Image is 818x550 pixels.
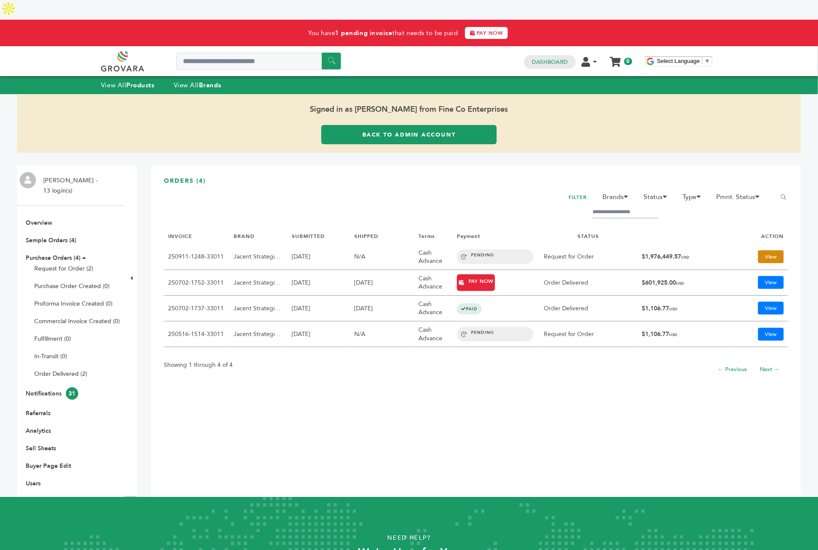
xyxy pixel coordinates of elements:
td: N/A [350,244,414,270]
a: Back to Admin Account [321,125,497,144]
a: Proforma Invoice Created (0) [34,300,113,308]
th: ACTION [731,229,788,244]
a: Buyer Page Edit [26,462,71,470]
a: Dashboard [532,58,568,66]
strong: 1 pending invoice [335,29,392,37]
a: Next → [760,366,779,373]
a: Users [26,479,41,488]
td: Request for Order [540,321,638,347]
a: Fulfillment (0) [34,335,71,343]
td: $1,976,449.57 [637,244,731,270]
a: View [758,250,784,263]
span: ▼ [705,58,710,64]
span: 31 [66,387,78,400]
a: View [758,302,784,315]
td: Order Delivered [540,296,638,321]
a: 250911-1248-33011 [168,253,224,261]
input: Filter by keywords [593,206,658,218]
td: Jacent Strategic Manufacturing, LLC [229,270,287,296]
li: Pmnt. Status [712,192,769,206]
a: Commercial Invoice Created (0) [34,317,120,325]
td: [DATE] [287,270,350,296]
td: N/A [350,321,414,347]
span: USD [669,332,677,337]
td: $1,106.77 [637,321,731,347]
td: [DATE] [287,244,350,270]
li: [PERSON_NAME] - 13 login(s) [39,175,100,196]
strong: Products [126,81,154,89]
a: View AllProducts [101,81,155,89]
td: Jacent Strategic Manufacturing, LLC [229,321,287,347]
a: View [758,328,784,341]
span: 0 [624,58,632,65]
a: PAY NOW [457,274,495,291]
td: Cash Advance [414,321,453,347]
td: [DATE] [350,270,414,296]
img: profile.png [20,172,36,188]
a: Sample Orders (4) [26,236,76,244]
strong: Brands [199,81,221,89]
a: Select Language​ [657,58,710,64]
a: 250702-1737-33011 [168,304,224,312]
td: Jacent Strategic Manufacturing, LLC [229,296,287,321]
span: USD [669,306,677,312]
td: Cash Advance [414,270,453,296]
li: Brands [598,192,637,206]
span: You have that needs to be paid [308,29,458,37]
a: Purchase Orders (4) [26,254,80,262]
span: PENDING [457,250,533,264]
a: SUBMITTED [292,233,325,240]
a: Overview [26,219,52,227]
a: ← Previous [718,366,747,373]
td: Cash Advance [414,244,453,270]
a: Purchase Order Created (0) [34,282,110,290]
h3: ORDERS (4) [164,177,788,192]
span: Select Language [657,58,700,64]
td: Order Delivered [540,270,638,296]
td: [DATE] [287,296,350,321]
li: Type [678,192,711,206]
a: 250702-1752-33011 [168,279,224,287]
td: Request for Order [540,244,638,270]
a: 250516-1514-33011 [168,330,224,338]
a: Referrals [26,409,50,417]
a: BRAND [234,233,255,240]
a: View [758,276,784,289]
span: Signed in as [PERSON_NAME] from Fine Co Enterprises [17,94,801,125]
a: Order Delivered (2) [34,370,87,378]
h2: FILTER: [569,192,589,203]
p: Showing 1 through 4 of 4 [164,360,233,370]
a: My Cart [611,54,620,63]
a: Request for Order (2) [34,265,93,273]
span: PAID [457,303,482,315]
span: USD [681,255,689,260]
a: INVOICE [168,233,192,240]
td: $1,106.77 [637,296,731,321]
a: Payment [457,233,480,240]
li: Status [639,192,676,206]
a: Terms [418,233,435,240]
a: PAY NOW [465,27,508,39]
a: View AllBrands [174,81,222,89]
input: Search a product or brand... [176,53,341,70]
p: Need Help? [41,532,777,544]
a: In-Transit (0) [34,352,67,360]
td: Jacent Strategic Manufacturing, LLC [229,244,287,270]
span: PENDING [457,327,533,342]
td: $601,925.00 [637,270,731,296]
a: Analytics [26,427,51,435]
th: STATUS [540,229,638,244]
a: SHIPPED [354,233,378,240]
td: [DATE] [287,321,350,347]
span: USD [676,281,684,286]
td: [DATE] [350,296,414,321]
a: Sell Sheets [26,444,56,452]
a: Notifications31 [26,389,78,398]
td: Cash Advance [414,296,453,321]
